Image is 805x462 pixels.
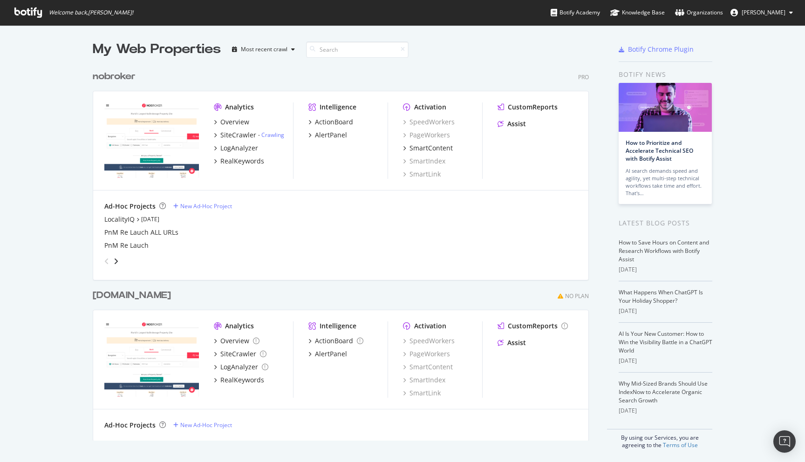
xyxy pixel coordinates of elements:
[220,143,258,153] div: LogAnalyzer
[104,215,135,224] a: LocalityIQ
[315,117,353,127] div: ActionBoard
[723,5,800,20] button: [PERSON_NAME]
[113,257,119,266] div: angle-right
[308,117,353,127] a: ActionBoard
[663,441,698,449] a: Terms of Use
[403,362,453,372] a: SmartContent
[403,388,441,398] a: SmartLink
[565,292,589,300] div: No Plan
[104,202,156,211] div: Ad-Hoc Projects
[409,143,453,153] div: SmartContent
[619,45,694,54] a: Botify Chrome Plugin
[228,42,299,57] button: Most recent crawl
[315,130,347,140] div: AlertPanel
[619,380,708,404] a: Why Mid-Sized Brands Should Use IndexNow to Accelerate Organic Search Growth
[619,307,712,315] div: [DATE]
[742,8,785,16] span: Bharat Lohakare
[220,130,256,140] div: SiteCrawler
[220,117,249,127] div: Overview
[104,241,149,250] a: PnM Re Lauch
[675,8,723,17] div: Organizations
[173,421,232,429] a: New Ad-Hoc Project
[180,202,232,210] div: New Ad-Hoc Project
[498,321,568,331] a: CustomReports
[403,375,445,385] div: SmartIndex
[93,70,136,83] div: nobroker
[141,215,159,223] a: [DATE]
[225,321,254,331] div: Analytics
[214,336,259,346] a: Overview
[403,156,445,166] a: SmartIndex
[214,117,249,127] a: Overview
[551,8,600,17] div: Botify Academy
[93,70,139,83] a: nobroker
[414,321,446,331] div: Activation
[773,430,796,453] div: Open Intercom Messenger
[258,131,284,139] div: -
[619,330,712,354] a: AI Is Your New Customer: How to Win the Visibility Battle in a ChatGPT World
[320,321,356,331] div: Intelligence
[214,156,264,166] a: RealKeywords
[619,83,712,132] img: How to Prioritize and Accelerate Technical SEO with Botify Assist
[315,336,353,346] div: ActionBoard
[104,228,178,237] a: PnM Re Lauch ALL URLs
[403,117,455,127] a: SpeedWorkers
[214,130,284,140] a: SiteCrawler- Crawling
[619,265,712,274] div: [DATE]
[628,45,694,54] div: Botify Chrome Plugin
[619,69,712,80] div: Botify news
[619,288,703,305] a: What Happens When ChatGPT Is Your Holiday Shopper?
[104,421,156,430] div: Ad-Hoc Projects
[610,8,665,17] div: Knowledge Base
[93,289,171,302] div: [DOMAIN_NAME]
[403,170,441,179] a: SmartLink
[220,375,264,385] div: RealKeywords
[220,156,264,166] div: RealKeywords
[93,40,221,59] div: My Web Properties
[507,338,526,347] div: Assist
[306,41,409,58] input: Search
[403,130,450,140] a: PageWorkers
[403,336,455,346] a: SpeedWorkers
[101,254,113,269] div: angle-left
[220,336,249,346] div: Overview
[619,218,712,228] div: Latest Blog Posts
[225,102,254,112] div: Analytics
[619,238,709,263] a: How to Save Hours on Content and Research Workflows with Botify Assist
[180,421,232,429] div: New Ad-Hoc Project
[578,73,589,81] div: Pro
[498,119,526,129] a: Assist
[214,375,264,385] a: RealKeywords
[626,139,693,163] a: How to Prioritize and Accelerate Technical SEO with Botify Assist
[403,349,450,359] a: PageWorkers
[93,59,596,441] div: grid
[315,349,347,359] div: AlertPanel
[214,349,266,359] a: SiteCrawler
[508,102,558,112] div: CustomReports
[104,102,199,178] img: nobroker.com
[93,289,175,302] a: [DOMAIN_NAME]
[320,102,356,112] div: Intelligence
[308,336,363,346] a: ActionBoard
[220,349,256,359] div: SiteCrawler
[619,357,712,365] div: [DATE]
[241,47,287,52] div: Most recent crawl
[403,143,453,153] a: SmartContent
[308,349,347,359] a: AlertPanel
[220,362,258,372] div: LogAnalyzer
[214,362,268,372] a: LogAnalyzer
[308,130,347,140] a: AlertPanel
[507,119,526,129] div: Assist
[261,131,284,139] a: Crawling
[626,167,705,197] div: AI search demands speed and agility, yet multi-step technical workflows take time and effort. Tha...
[498,102,558,112] a: CustomReports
